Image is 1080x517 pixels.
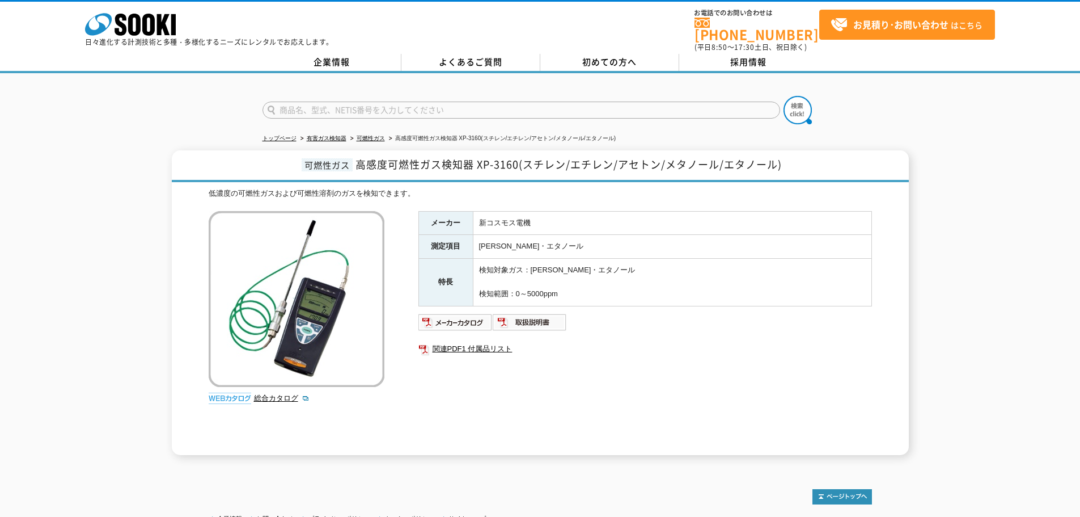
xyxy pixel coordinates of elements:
a: 関連PDF1 付属品リスト [418,342,872,356]
img: 取扱説明書 [493,313,567,331]
div: 低濃度の可燃性ガスおよび可燃性溶剤のガスを検知できます。 [209,188,872,200]
span: 高感度可燃性ガス検知器 XP-3160(スチレン/エチレン/アセトン/メタノール/エタノール) [355,157,782,172]
span: 初めての方へ [582,56,637,68]
strong: お見積り･お問い合わせ [853,18,948,31]
a: トップページ [262,135,297,141]
span: 8:50 [711,42,727,52]
span: 17:30 [734,42,755,52]
img: webカタログ [209,393,251,404]
span: はこちら [831,16,982,33]
a: 可燃性ガス [357,135,385,141]
img: メーカーカタログ [418,313,493,331]
a: 企業情報 [262,54,401,71]
input: 商品名、型式、NETIS番号を入力してください [262,102,780,119]
td: 検知対象ガス：[PERSON_NAME]・エタノール 検知範囲：0～5000ppm [473,259,871,306]
a: メーカーカタログ [418,321,493,329]
td: [PERSON_NAME]・エタノール [473,235,871,259]
th: 測定項目 [418,235,473,259]
a: [PHONE_NUMBER] [694,18,819,41]
td: 新コスモス電機 [473,211,871,235]
a: 初めての方へ [540,54,679,71]
a: 取扱説明書 [493,321,567,329]
img: トップページへ [812,489,872,505]
a: 採用情報 [679,54,818,71]
img: 高感度可燃性ガス検知器 XP-3160(スチレン/エチレン/アセトン/メタノール/エタノール) [209,211,384,387]
a: 有害ガス検知器 [307,135,346,141]
span: お電話でのお問い合わせは [694,10,819,16]
img: btn_search.png [783,96,812,124]
th: メーカー [418,211,473,235]
span: 可燃性ガス [302,158,353,171]
a: よくあるご質問 [401,54,540,71]
th: 特長 [418,259,473,306]
p: 日々進化する計測技術と多種・多様化するニーズにレンタルでお応えします。 [85,39,333,45]
a: お見積り･お問い合わせはこちら [819,10,995,40]
li: 高感度可燃性ガス検知器 XP-3160(スチレン/エチレン/アセトン/メタノール/エタノール) [387,133,616,145]
span: (平日 ～ 土日、祝日除く) [694,42,807,52]
a: 総合カタログ [254,394,310,402]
